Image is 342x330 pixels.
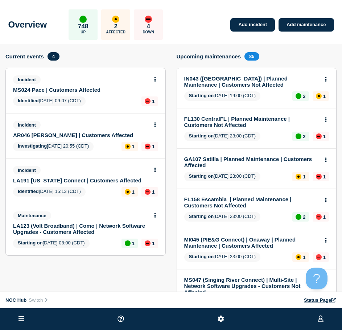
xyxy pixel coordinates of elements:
p: 1 [152,144,154,149]
div: down [145,240,151,246]
div: up [296,214,301,220]
span: [DATE] 23:00 (CDT) [184,132,261,141]
div: up [296,133,301,139]
span: Identified [18,98,39,103]
div: down [316,133,322,139]
p: 1 [152,189,154,195]
span: Incident [13,166,41,174]
div: affected [296,174,301,180]
span: [DATE] 19:00 (CDT) [184,91,261,101]
div: down [316,254,322,260]
p: 1 [303,174,305,180]
span: [DATE] 08:00 (CDT) [13,239,90,248]
p: 2 [114,23,118,30]
p: 1 [323,134,326,139]
a: FL158 Escambia | Planned Maintenance | Customers Not Affected [184,196,320,209]
div: down [145,144,151,149]
span: Starting on [189,93,214,98]
div: down [316,214,322,220]
a: LA191 [US_STATE] Connect | Customers Affected [13,177,148,183]
span: Identified [18,189,39,194]
div: affected [112,16,119,23]
h1: Overview [8,20,47,30]
h4: Current events [5,53,44,59]
a: MI045 (PIE&G Connect) | Onaway | Planned Maintenance | Customers Affected [184,236,320,249]
div: up [125,240,131,246]
a: AR046 [PERSON_NAME] | Customers Affected [13,132,148,138]
div: up [296,93,301,99]
span: Starting on [189,133,214,139]
p: 1 [132,144,135,149]
span: Investigating [18,143,47,149]
p: 2 [303,94,305,99]
span: 85 [244,52,259,61]
p: Up [81,30,86,34]
span: Incident [13,121,41,129]
p: 2 [303,214,305,220]
p: 1 [303,255,305,260]
p: Down [143,30,154,34]
div: down [145,98,151,104]
a: LA123 (Volt Broadband) | Como | Network Software Upgrades - Customers Affected [13,223,148,235]
a: FL130 CentralFL | Planned Maintenance | Customers Not Affected [184,116,320,128]
span: 4 [48,52,59,61]
p: 1 [152,99,154,104]
div: down [145,16,152,23]
span: NOC Hub [5,297,26,303]
span: Maintenance [13,211,51,220]
a: MS024 Pace | Customers Affected [13,87,148,93]
p: 1 [132,241,135,246]
span: [DATE] 15:13 (CDT) [13,187,86,197]
p: 748 [78,23,88,30]
p: 1 [323,174,326,180]
p: 1 [132,189,135,195]
a: Add incident [230,18,275,32]
div: down [316,174,322,180]
p: 2 [303,134,305,139]
iframe: Help Scout Beacon - Open [306,268,327,289]
span: [DATE] 23:00 (CDT) [184,252,261,262]
div: affected [296,254,301,260]
div: affected [316,93,322,99]
button: Switch [26,297,51,303]
h4: Upcoming maintenances [177,53,241,59]
span: Starting on [18,240,43,246]
div: down [145,189,151,195]
span: Starting on [189,214,214,219]
a: IN043 ([GEOGRAPHIC_DATA]) | Planned Maintenance | Customers Not Affected [184,75,320,88]
span: Starting on [189,173,214,179]
p: 1 [323,255,326,260]
p: Affected [106,30,125,34]
p: 4 [147,23,150,30]
div: affected [125,189,131,195]
span: [DATE] 23:00 (CDT) [184,172,261,181]
a: MS047 (Singing River Connect) | Multi-Site | Network Software Upgrades - Customers Not Affected [184,277,320,295]
span: Incident [13,75,41,84]
span: [DATE] 20:55 (CDT) [13,142,94,151]
a: Status Page [304,297,337,303]
p: 1 [152,241,154,246]
span: Starting on [189,254,214,259]
span: [DATE] 23:00 (CDT) [184,212,261,222]
div: up [79,16,87,23]
a: GA107 Satilla | Planned Maintenance | Customers Affected [184,156,320,168]
a: Add maintenance [279,18,334,32]
span: [DATE] 09:07 (CDT) [13,96,86,106]
div: affected [125,144,131,149]
p: 1 [323,214,326,220]
p: 1 [323,94,326,99]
